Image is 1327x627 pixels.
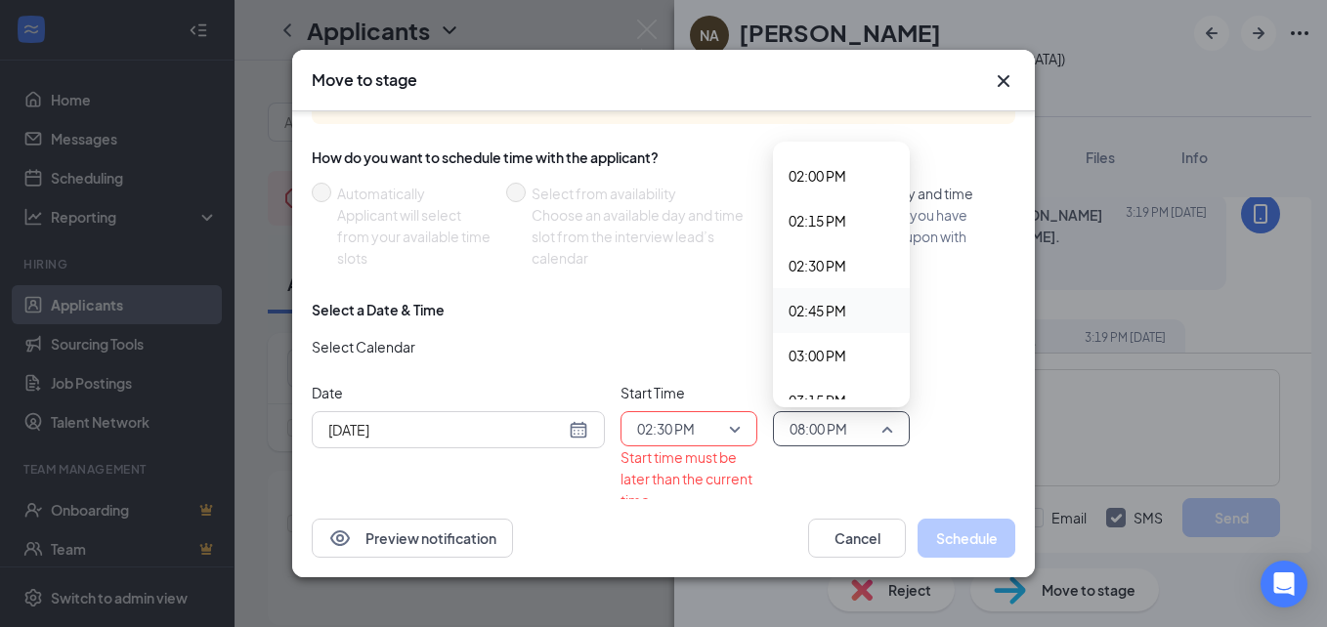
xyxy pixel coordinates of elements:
div: Choose an available day and time slot from the interview lead’s calendar [532,204,763,269]
span: 02:15 PM [789,210,846,231]
span: Date [312,382,605,403]
button: Cancel [808,519,906,558]
span: 03:00 PM [789,345,846,366]
div: Start time must be later than the current time [621,446,757,511]
h3: Move to stage [312,69,417,91]
div: Open Intercom Messenger [1261,561,1307,607]
button: EyePreview notification [312,519,513,558]
span: 02:45 PM [789,300,846,321]
input: Aug 26, 2025 [328,419,565,440]
span: Start Time [621,382,757,403]
span: 03:15 PM [789,390,846,411]
svg: Cross [992,69,1015,93]
div: Applicant will select from your available time slots [337,204,491,269]
div: Select from availability [532,183,763,204]
span: 02:30 PM [789,255,846,276]
div: Automatically [337,183,491,204]
svg: Eye [328,526,352,550]
button: Close [992,69,1015,93]
span: 02:30 PM [637,414,695,443]
span: 08:00 PM [790,414,847,443]
button: Schedule [918,519,1015,558]
span: Select Calendar [312,336,415,357]
div: How do you want to schedule time with the applicant? [312,147,1015,167]
div: Select a Date & Time [312,300,445,319]
span: 02:00 PM [789,165,846,187]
